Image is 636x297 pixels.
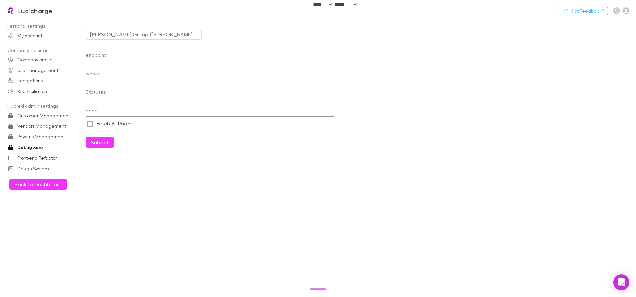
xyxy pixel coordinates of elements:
a: Customer Management [1,110,89,121]
p: Hudled admin settings [1,102,89,110]
a: Integrations [1,75,89,86]
div: [PERSON_NAME] Group ([PERSON_NAME][EMAIL_ADDRESS][DOMAIN_NAME]) (RECHARGLY - RECHARGE_AF) [90,30,197,38]
button: [PERSON_NAME] Group ([PERSON_NAME][EMAIL_ADDRESS][DOMAIN_NAME]) (RECHARGLY - RECHARGE_AF) [86,29,202,40]
img: Lucicharge's Logo [7,7,15,15]
a: My account [1,30,89,41]
a: Front-end Refactor [1,153,89,163]
a: Vendors Management [1,121,89,131]
label: Fetch All Pages [97,120,133,127]
a: Debug Xero [1,142,89,153]
a: Design System [1,163,89,174]
button: Got Feedback? [559,7,608,15]
a: Reconciliation [1,86,89,97]
a: Company profile [1,54,89,65]
button: Back to Dashboard [9,179,67,190]
a: Payouts Management [1,131,89,142]
a: Lucicharge [3,3,57,19]
p: Company settings [1,46,89,55]
p: Personal settings [1,22,89,30]
h3: Lucicharge [17,7,53,15]
a: User management [1,65,89,75]
button: Submit [86,137,114,148]
div: Open Intercom Messenger [613,274,629,290]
